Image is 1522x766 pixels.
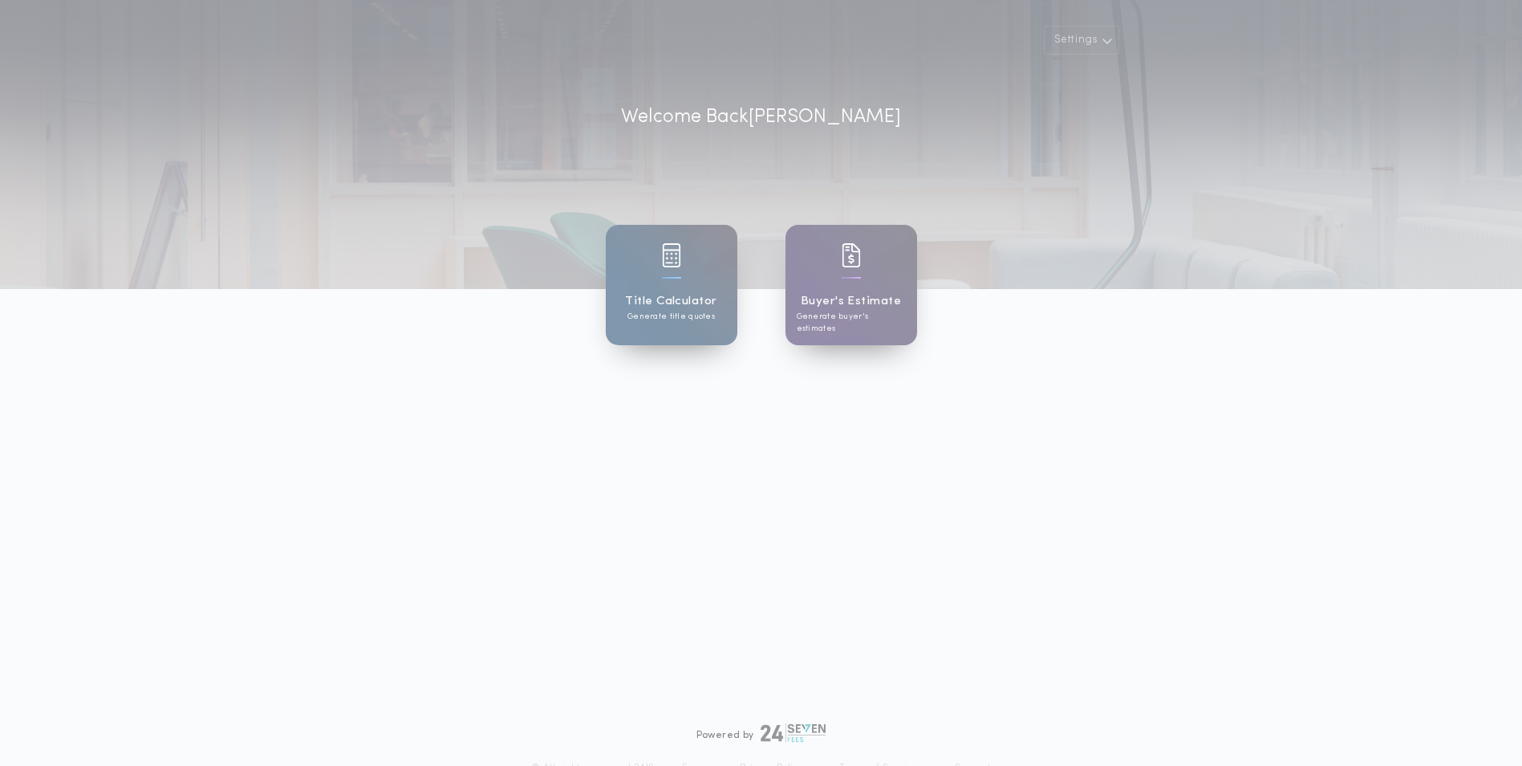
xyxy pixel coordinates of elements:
[606,225,737,345] a: card iconTitle CalculatorGenerate title quotes
[625,292,716,311] h1: Title Calculator
[785,225,917,345] a: card iconBuyer's EstimateGenerate buyer's estimates
[662,243,681,267] img: card icon
[1044,26,1119,55] button: Settings
[842,243,861,267] img: card icon
[761,723,826,743] img: logo
[627,311,715,323] p: Generate title quotes
[801,292,901,311] h1: Buyer's Estimate
[696,723,826,743] div: Powered by
[797,311,906,335] p: Generate buyer's estimates
[621,103,901,132] p: Welcome Back [PERSON_NAME]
